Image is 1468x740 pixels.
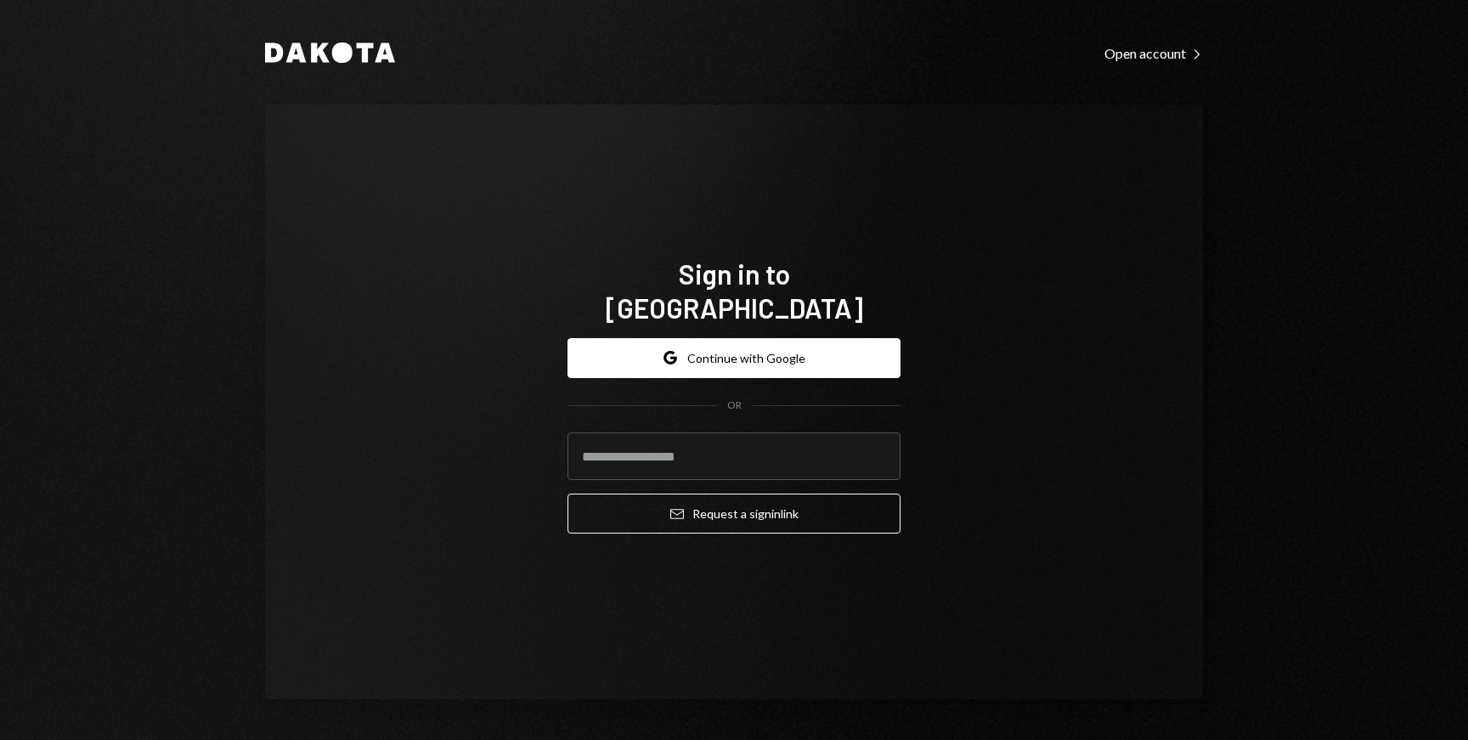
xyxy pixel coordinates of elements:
button: Request a signinlink [567,494,901,534]
div: OR [727,398,742,413]
div: Open account [1104,45,1203,62]
button: Continue with Google [567,338,901,378]
a: Open account [1104,43,1203,62]
h1: Sign in to [GEOGRAPHIC_DATA] [567,257,901,325]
